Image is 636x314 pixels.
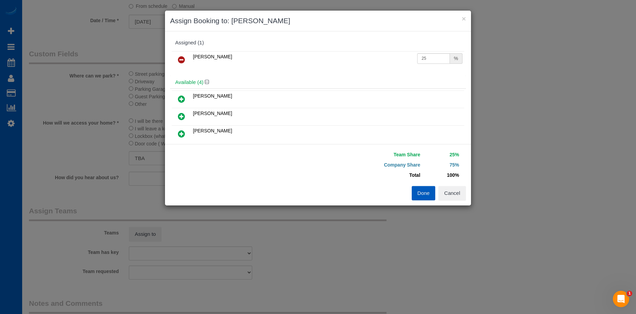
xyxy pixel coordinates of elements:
[438,186,466,200] button: Cancel
[175,80,461,85] h4: Available (4)
[450,53,463,64] div: %
[422,160,461,170] td: 75%
[627,291,632,296] span: 1
[613,291,629,307] iframe: Intercom live chat
[193,93,232,99] span: [PERSON_NAME]
[323,160,422,170] td: Company Share
[462,15,466,22] button: ×
[323,170,422,180] td: Total
[175,40,461,46] div: Assigned (1)
[193,54,232,59] span: [PERSON_NAME]
[323,149,422,160] td: Team Share
[422,149,461,160] td: 25%
[193,128,232,133] span: [PERSON_NAME]
[422,170,461,180] td: 100%
[412,186,436,200] button: Done
[170,16,466,26] h3: Assign Booking to: [PERSON_NAME]
[193,111,232,116] span: [PERSON_NAME]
